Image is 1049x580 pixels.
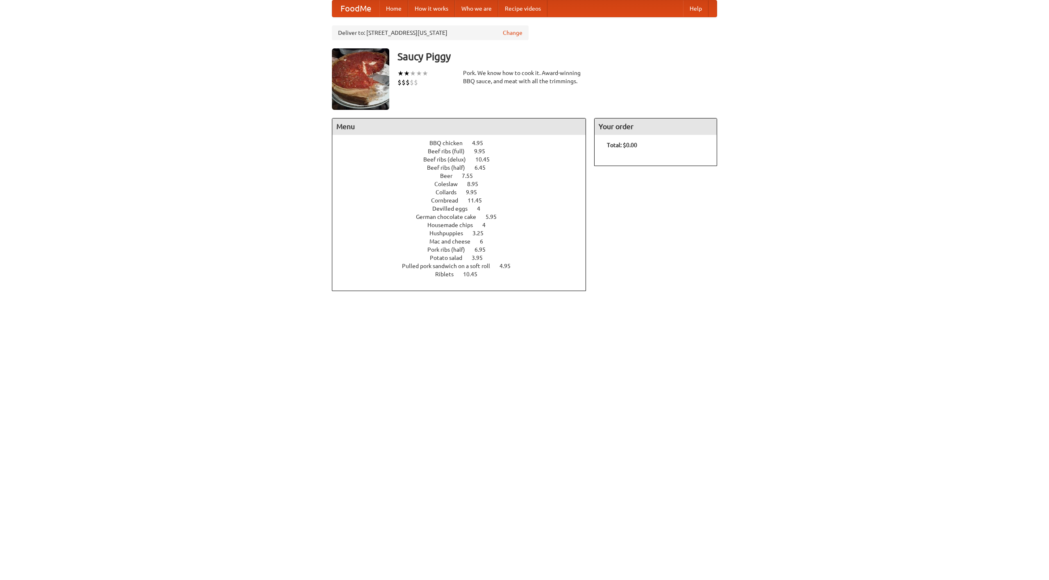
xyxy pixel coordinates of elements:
a: Home [379,0,408,17]
span: 10.45 [475,156,498,163]
a: Beef ribs (delux) 10.45 [423,156,505,163]
li: ★ [404,69,410,78]
span: 7.55 [462,173,481,179]
span: Beef ribs (half) [427,164,473,171]
a: Riblets 10.45 [435,271,493,277]
span: Pulled pork sandwich on a soft roll [402,263,498,269]
span: 10.45 [463,271,486,277]
span: 6 [480,238,491,245]
a: Pulled pork sandwich on a soft roll 4.95 [402,263,526,269]
li: $ [397,78,402,87]
span: 4.95 [500,263,519,269]
span: 5.95 [486,214,505,220]
li: ★ [416,69,422,78]
li: $ [406,78,410,87]
span: Devilled eggs [432,205,476,212]
span: Pork ribs (half) [427,246,473,253]
img: angular.jpg [332,48,389,110]
b: Total: $0.00 [607,142,637,148]
span: 9.95 [474,148,493,155]
span: Riblets [435,271,462,277]
div: Deliver to: [STREET_ADDRESS][US_STATE] [332,25,529,40]
a: Beer 7.55 [440,173,488,179]
span: Beef ribs (delux) [423,156,474,163]
a: How it works [408,0,455,17]
span: 4.95 [472,140,491,146]
span: Cornbread [431,197,466,204]
span: BBQ chicken [429,140,471,146]
li: $ [410,78,414,87]
span: German chocolate cake [416,214,484,220]
span: 4 [482,222,494,228]
a: Pork ribs (half) 6.95 [427,246,501,253]
span: Mac and cheese [429,238,479,245]
a: Cornbread 11.45 [431,197,497,204]
a: Collards 9.95 [436,189,492,196]
li: ★ [397,69,404,78]
span: 3.95 [472,255,491,261]
span: Beef ribs (full) [428,148,473,155]
a: German chocolate cake 5.95 [416,214,512,220]
a: Recipe videos [498,0,547,17]
li: ★ [422,69,428,78]
span: Coleslaw [434,181,466,187]
a: Devilled eggs 4 [432,205,495,212]
li: $ [402,78,406,87]
a: Change [503,29,522,37]
span: 3.25 [472,230,492,237]
div: Pork. We know how to cook it. Award-winning BBQ sauce, and meat with all the trimmings. [463,69,586,85]
span: Beer [440,173,461,179]
a: Help [683,0,708,17]
a: Beef ribs (half) 6.45 [427,164,501,171]
span: 8.95 [467,181,486,187]
span: Hushpuppies [429,230,471,237]
h4: Your order [595,118,717,135]
span: 6.45 [475,164,494,171]
li: ★ [410,69,416,78]
a: FoodMe [332,0,379,17]
span: 6.95 [475,246,494,253]
span: Housemade chips [427,222,481,228]
h3: Saucy Piggy [397,48,717,65]
a: Mac and cheese 6 [429,238,498,245]
span: Collards [436,189,465,196]
span: Potato salad [430,255,470,261]
a: Who we are [455,0,498,17]
span: 11.45 [468,197,490,204]
a: Hushpuppies 3.25 [429,230,499,237]
span: 4 [477,205,488,212]
span: 9.95 [466,189,485,196]
a: Beef ribs (full) 9.95 [428,148,500,155]
a: Coleslaw 8.95 [434,181,493,187]
a: BBQ chicken 4.95 [429,140,498,146]
a: Potato salad 3.95 [430,255,498,261]
li: $ [414,78,418,87]
a: Housemade chips 4 [427,222,501,228]
h4: Menu [332,118,586,135]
